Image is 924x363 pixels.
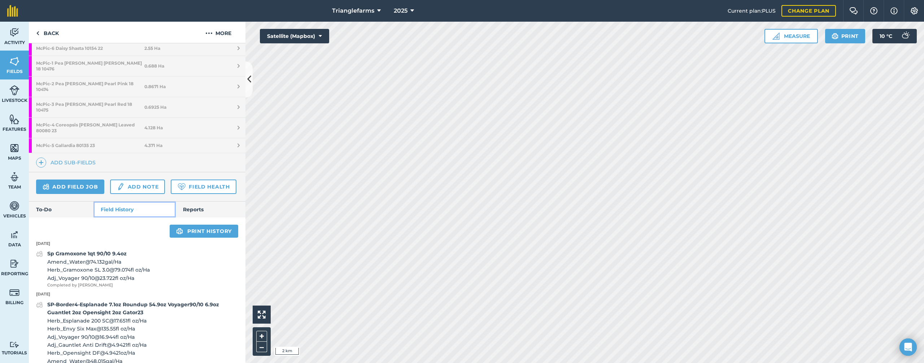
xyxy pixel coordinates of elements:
a: Add field job [36,180,104,194]
span: Completed by [PERSON_NAME] [47,282,150,289]
strong: McPic - 3 Pea [PERSON_NAME] Pearl Red 18 10475 [36,97,144,117]
img: svg+xml;base64,PHN2ZyB4bWxucz0iaHR0cDovL3d3dy53My5vcmcvMjAwMC9zdmciIHdpZHRoPSIxNCIgaGVpZ2h0PSIyNC... [39,158,44,167]
img: svg+xml;base64,PHN2ZyB4bWxucz0iaHR0cDovL3d3dy53My5vcmcvMjAwMC9zdmciIHdpZHRoPSIyMCIgaGVpZ2h0PSIyNC... [205,29,213,38]
img: A cog icon [910,7,919,14]
strong: McPic - 6 Daisy Shasta 10154 22 [36,41,144,56]
strong: 0.688 Ha [144,63,164,69]
a: To-Do [29,202,93,217]
strong: McPic - 2 Pea [PERSON_NAME] Pearl Pink 18 10474 [36,77,144,97]
img: svg+xml;base64,PHN2ZyB4bWxucz0iaHR0cDovL3d3dy53My5vcmcvMjAwMC9zdmciIHdpZHRoPSI1NiIgaGVpZ2h0PSI2MC... [9,143,19,154]
button: Measure [764,29,818,43]
div: Open Intercom Messenger [899,338,917,356]
span: Herb_Esplanade 200 SC @ 17.651 fl oz / Ha [47,317,238,325]
a: McPic-1 Pea [PERSON_NAME] [PERSON_NAME] 18 104760.688 Ha [29,56,245,76]
span: Adj_Gauntlet Anti Drift @ 4.9421 fl oz / Ha [47,341,238,349]
a: Print history [170,225,238,238]
span: Herb_Gramoxone SL 3.0 @ 79.074 fl oz / Ha [47,266,150,274]
img: Two speech bubbles overlapping with the left bubble in the forefront [849,7,858,14]
a: Field History [93,202,175,217]
strong: 4.128 Ha [144,125,163,131]
strong: SP-Border4-Esplanade 7.1oz Roundup 54.9oz Voyager90/10 6.9oz Guantlet 2oz Opensight 2oz Gator23 [47,301,219,316]
img: svg+xml;base64,PD94bWwgdmVyc2lvbj0iMS4wIiBlbmNvZGluZz0idXRmLTgiPz4KPCEtLSBHZW5lcmF0b3I6IEFkb2JlIE... [36,250,43,258]
a: Reports [176,202,245,217]
a: McPic-2 Pea [PERSON_NAME] Pearl Pink 18 104740.8671 Ha [29,77,245,97]
span: 2025 [394,7,407,15]
strong: 2.55 Ha [144,46,160,51]
img: svg+xml;base64,PD94bWwgdmVyc2lvbj0iMS4wIiBlbmNvZGluZz0idXRmLTgiPz4KPCEtLSBHZW5lcmF0b3I6IEFkb2JlIE... [9,85,19,96]
span: Herb_Opensight DF @ 4.9421 oz / Ha [47,349,238,357]
img: svg+xml;base64,PD94bWwgdmVyc2lvbj0iMS4wIiBlbmNvZGluZz0idXRmLTgiPz4KPCEtLSBHZW5lcmF0b3I6IEFkb2JlIE... [117,182,125,191]
a: Field Health [171,180,236,194]
button: – [256,342,267,352]
a: Back [29,22,66,43]
img: svg+xml;base64,PD94bWwgdmVyc2lvbj0iMS4wIiBlbmNvZGluZz0idXRmLTgiPz4KPCEtLSBHZW5lcmF0b3I6IEFkb2JlIE... [9,27,19,38]
img: fieldmargin Logo [7,5,18,17]
img: svg+xml;base64,PD94bWwgdmVyc2lvbj0iMS4wIiBlbmNvZGluZz0idXRmLTgiPz4KPCEtLSBHZW5lcmF0b3I6IEFkb2JlIE... [9,172,19,182]
strong: 0.6925 Ha [144,104,166,110]
button: 10 °C [872,29,917,43]
strong: McPic - 5 Gallardia 80135 23 [36,138,144,153]
a: McPic-3 Pea [PERSON_NAME] Pearl Red 18 104750.6925 Ha [29,97,245,117]
a: Change plan [781,5,836,17]
img: Four arrows, one pointing top left, one top right, one bottom right and the last bottom left [258,311,266,319]
img: svg+xml;base64,PD94bWwgdmVyc2lvbj0iMS4wIiBlbmNvZGluZz0idXRmLTgiPz4KPCEtLSBHZW5lcmF0b3I6IEFkb2JlIE... [9,200,19,211]
img: svg+xml;base64,PD94bWwgdmVyc2lvbj0iMS4wIiBlbmNvZGluZz0idXRmLTgiPz4KPCEtLSBHZW5lcmF0b3I6IEFkb2JlIE... [898,29,912,43]
img: svg+xml;base64,PHN2ZyB4bWxucz0iaHR0cDovL3d3dy53My5vcmcvMjAwMC9zdmciIHdpZHRoPSIxOSIgaGVpZ2h0PSIyNC... [832,32,838,40]
span: Adj_Voyager 90/10 @ 16.944 fl oz / Ha [47,333,238,341]
img: Ruler icon [772,33,780,40]
img: svg+xml;base64,PD94bWwgdmVyc2lvbj0iMS4wIiBlbmNvZGluZz0idXRmLTgiPz4KPCEtLSBHZW5lcmF0b3I6IEFkb2JlIE... [36,301,43,309]
a: McPic-5 Gallardia 80135 234.371 Ha [29,138,245,153]
p: [DATE] [29,241,245,247]
button: Satellite (Mapbox) [260,29,329,43]
img: svg+xml;base64,PHN2ZyB4bWxucz0iaHR0cDovL3d3dy53My5vcmcvMjAwMC9zdmciIHdpZHRoPSIxNyIgaGVpZ2h0PSIxNy... [890,7,898,15]
strong: McPic - 4 Coreopsis [PERSON_NAME] Leaved 80080 23 [36,118,144,138]
img: A question mark icon [869,7,878,14]
a: McPic-4 Coreopsis [PERSON_NAME] Leaved 80080 234.128 Ha [29,118,245,138]
p: [DATE] [29,291,245,298]
img: svg+xml;base64,PHN2ZyB4bWxucz0iaHR0cDovL3d3dy53My5vcmcvMjAwMC9zdmciIHdpZHRoPSI1NiIgaGVpZ2h0PSI2MC... [9,56,19,67]
a: McPic-6 Daisy Shasta 10154 222.55 Ha [29,41,245,56]
span: Adj_Voyager 90/10 @ 23.722 fl oz / Ha [47,274,150,282]
img: svg+xml;base64,PHN2ZyB4bWxucz0iaHR0cDovL3d3dy53My5vcmcvMjAwMC9zdmciIHdpZHRoPSI5IiBoZWlnaHQ9IjI0Ii... [36,29,39,38]
img: svg+xml;base64,PD94bWwgdmVyc2lvbj0iMS4wIiBlbmNvZGluZz0idXRmLTgiPz4KPCEtLSBHZW5lcmF0b3I6IEFkb2JlIE... [9,287,19,298]
strong: Sp Gramoxone 1qt 90/10 9.4oz [47,250,127,257]
span: Trianglefarms [332,7,374,15]
span: Herb_Envy Six Max @ 135.55 fl oz / Ha [47,325,238,333]
img: svg+xml;base64,PD94bWwgdmVyc2lvbj0iMS4wIiBlbmNvZGluZz0idXRmLTgiPz4KPCEtLSBHZW5lcmF0b3I6IEFkb2JlIE... [43,182,49,191]
span: Amend_Water @ 74.132 gal / Ha [47,258,150,266]
span: Current plan : PLUS [728,7,776,15]
img: svg+xml;base64,PD94bWwgdmVyc2lvbj0iMS4wIiBlbmNvZGluZz0idXRmLTgiPz4KPCEtLSBHZW5lcmF0b3I6IEFkb2JlIE... [9,229,19,240]
a: Add note [110,180,165,194]
strong: 4.371 Ha [144,143,162,148]
a: Sp Gramoxone 1qt 90/10 9.4ozAmend_Water@74.132gal/HaHerb_Gramoxone SL 3.0@79.074fl oz/HaAdj_Voyag... [36,250,150,288]
button: Print [825,29,866,43]
button: + [256,331,267,342]
strong: McPic - 1 Pea [PERSON_NAME] [PERSON_NAME] 18 10476 [36,56,144,76]
img: svg+xml;base64,PHN2ZyB4bWxucz0iaHR0cDovL3d3dy53My5vcmcvMjAwMC9zdmciIHdpZHRoPSI1NiIgaGVpZ2h0PSI2MC... [9,114,19,125]
a: Add sub-fields [36,157,99,168]
img: svg+xml;base64,PHN2ZyB4bWxucz0iaHR0cDovL3d3dy53My5vcmcvMjAwMC9zdmciIHdpZHRoPSIxOSIgaGVpZ2h0PSIyNC... [176,227,183,235]
img: svg+xml;base64,PD94bWwgdmVyc2lvbj0iMS4wIiBlbmNvZGluZz0idXRmLTgiPz4KPCEtLSBHZW5lcmF0b3I6IEFkb2JlIE... [9,258,19,269]
button: More [191,22,245,43]
span: 10 ° C [880,29,892,43]
img: svg+xml;base64,PD94bWwgdmVyc2lvbj0iMS4wIiBlbmNvZGluZz0idXRmLTgiPz4KPCEtLSBHZW5lcmF0b3I6IEFkb2JlIE... [9,341,19,348]
strong: 0.8671 Ha [144,84,166,90]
